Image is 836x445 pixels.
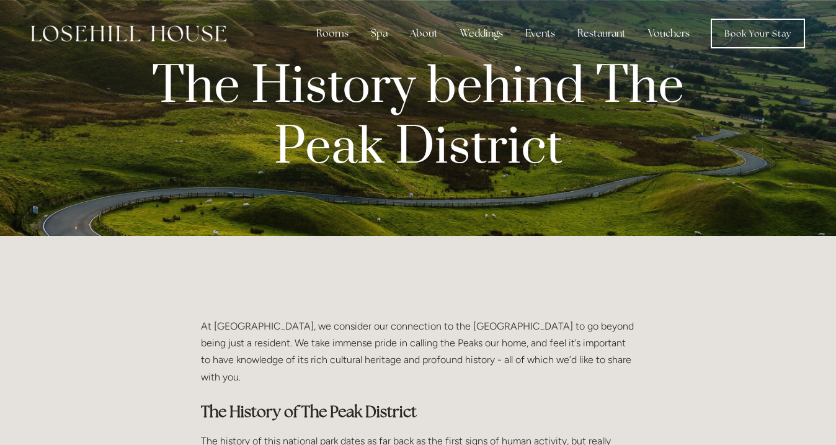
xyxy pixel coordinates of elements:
strong: The History of The Peak District [201,402,417,421]
div: The History behind The Peak District [102,57,734,178]
div: Restaurant [567,21,636,46]
div: Events [515,21,565,46]
div: Weddings [450,21,513,46]
p: At [GEOGRAPHIC_DATA], we consider our connection to the [GEOGRAPHIC_DATA] to go beyond being just... [201,318,635,385]
div: Rooms [306,21,358,46]
img: Losehill House [31,25,226,42]
div: About [400,21,448,46]
a: Vouchers [638,21,700,46]
a: Book Your Stay [711,19,805,48]
div: Spa [361,21,398,46]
